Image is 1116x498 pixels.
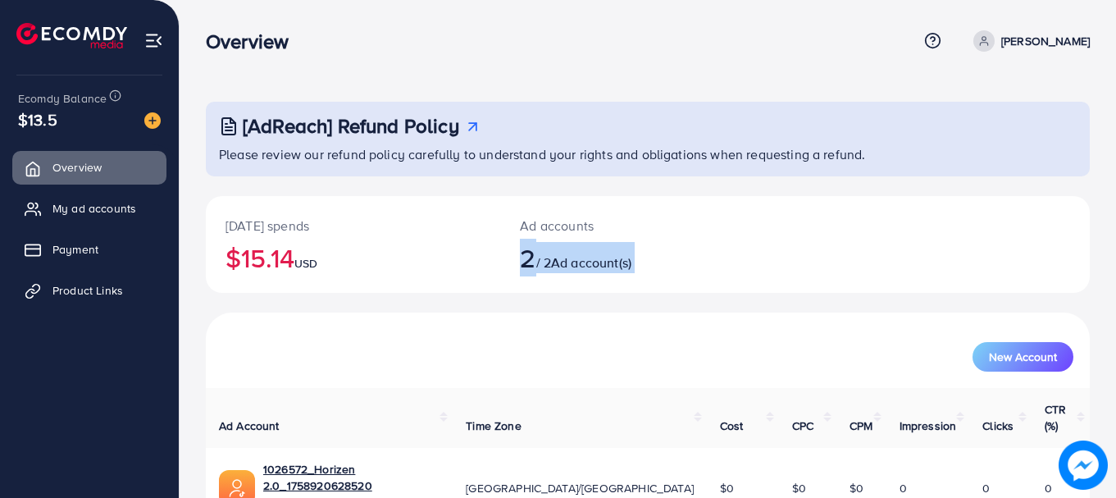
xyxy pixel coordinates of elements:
[18,90,107,107] span: Ecomdy Balance
[850,418,872,434] span: CPM
[52,282,123,299] span: Product Links
[52,200,136,217] span: My ad accounts
[520,239,535,276] span: 2
[967,30,1090,52] a: [PERSON_NAME]
[1045,480,1052,496] span: 0
[12,233,166,266] a: Payment
[792,418,813,434] span: CPC
[206,30,302,53] h3: Overview
[18,107,57,131] span: $13.5
[982,480,990,496] span: 0
[720,418,744,434] span: Cost
[850,480,863,496] span: $0
[973,342,1073,372] button: New Account
[551,254,631,272] span: Ad account(s)
[520,242,702,273] h2: / 2
[12,192,166,225] a: My ad accounts
[225,216,481,235] p: [DATE] spends
[520,216,702,235] p: Ad accounts
[52,241,98,258] span: Payment
[989,351,1057,363] span: New Account
[900,480,907,496] span: 0
[294,255,317,272] span: USD
[12,274,166,307] a: Product Links
[144,31,163,50] img: menu
[900,418,957,434] span: Impression
[225,242,481,273] h2: $15.14
[52,159,102,176] span: Overview
[1045,401,1066,434] span: CTR (%)
[144,112,161,129] img: image
[1001,31,1090,51] p: [PERSON_NAME]
[263,461,440,495] a: 1026572_Horizen 2.0_1758920628520
[12,151,166,184] a: Overview
[466,418,521,434] span: Time Zone
[720,480,734,496] span: $0
[466,480,694,496] span: [GEOGRAPHIC_DATA]/[GEOGRAPHIC_DATA]
[792,480,806,496] span: $0
[982,418,1014,434] span: Clicks
[243,114,459,138] h3: [AdReach] Refund Policy
[16,23,127,48] img: logo
[1059,441,1108,490] img: image
[219,418,280,434] span: Ad Account
[219,144,1080,164] p: Please review our refund policy carefully to understand your rights and obligations when requesti...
